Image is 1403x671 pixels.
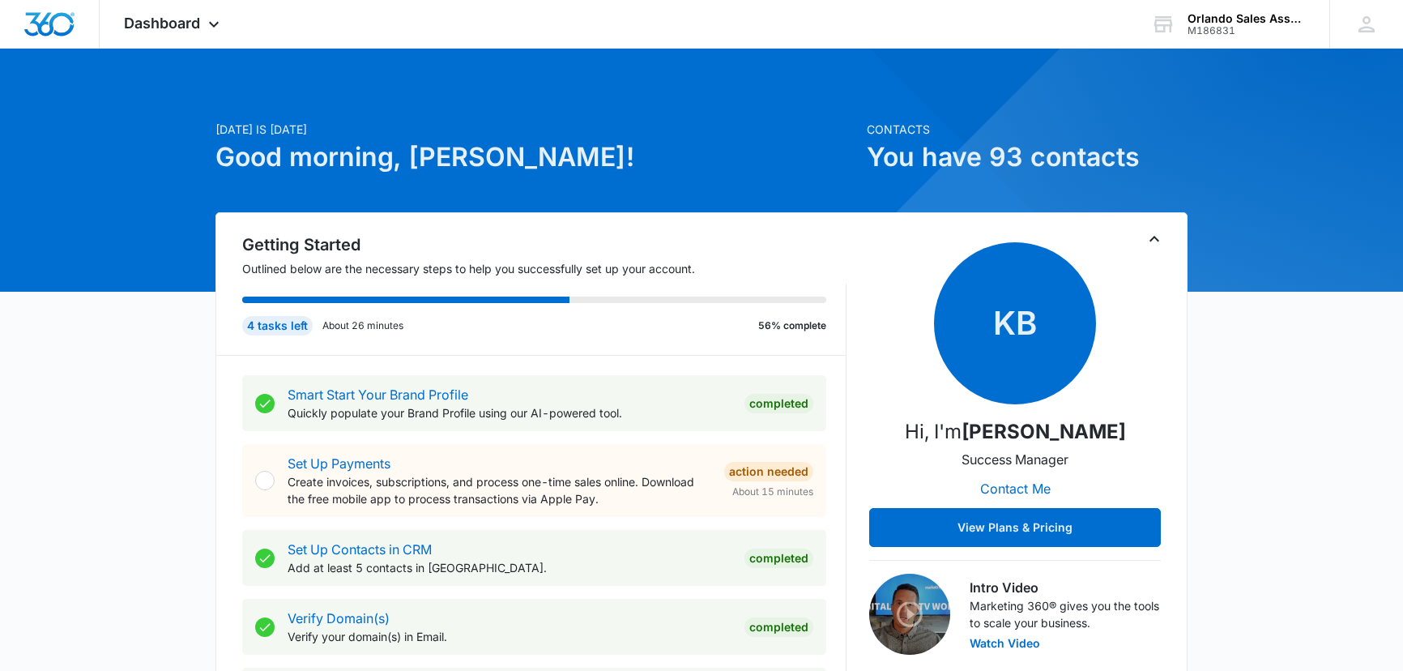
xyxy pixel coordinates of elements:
[758,318,826,333] p: 56% complete
[215,121,857,138] p: [DATE] is [DATE]
[1145,229,1164,249] button: Toggle Collapse
[288,455,390,472] a: Set Up Payments
[124,15,200,32] span: Dashboard
[732,485,813,499] span: About 15 minutes
[869,508,1161,547] button: View Plans & Pricing
[964,469,1067,508] button: Contact Me
[288,628,731,645] p: Verify your domain(s) in Email.
[288,404,731,421] p: Quickly populate your Brand Profile using our AI-powered tool.
[288,387,468,403] a: Smart Start Your Brand Profile
[322,318,403,333] p: About 26 minutes
[1188,12,1306,25] div: account name
[288,610,390,626] a: Verify Domain(s)
[242,233,846,257] h2: Getting Started
[288,473,711,507] p: Create invoices, subscriptions, and process one-time sales online. Download the free mobile app t...
[288,559,731,576] p: Add at least 5 contacts in [GEOGRAPHIC_DATA].
[962,420,1126,443] strong: [PERSON_NAME]
[288,541,432,558] a: Set Up Contacts in CRM
[1188,25,1306,36] div: account id
[744,394,813,413] div: Completed
[962,450,1068,469] p: Success Manager
[869,574,950,655] img: Intro Video
[744,549,813,568] div: Completed
[724,462,813,481] div: Action Needed
[970,597,1161,631] p: Marketing 360® gives you the tools to scale your business.
[970,638,1040,649] button: Watch Video
[242,316,313,335] div: 4 tasks left
[215,138,857,177] h1: Good morning, [PERSON_NAME]!
[905,417,1126,447] p: Hi, I'm
[242,260,846,277] p: Outlined below are the necessary steps to help you successfully set up your account.
[867,138,1188,177] h1: You have 93 contacts
[934,242,1096,404] span: KB
[867,121,1188,138] p: Contacts
[970,578,1161,597] h3: Intro Video
[744,618,813,637] div: Completed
